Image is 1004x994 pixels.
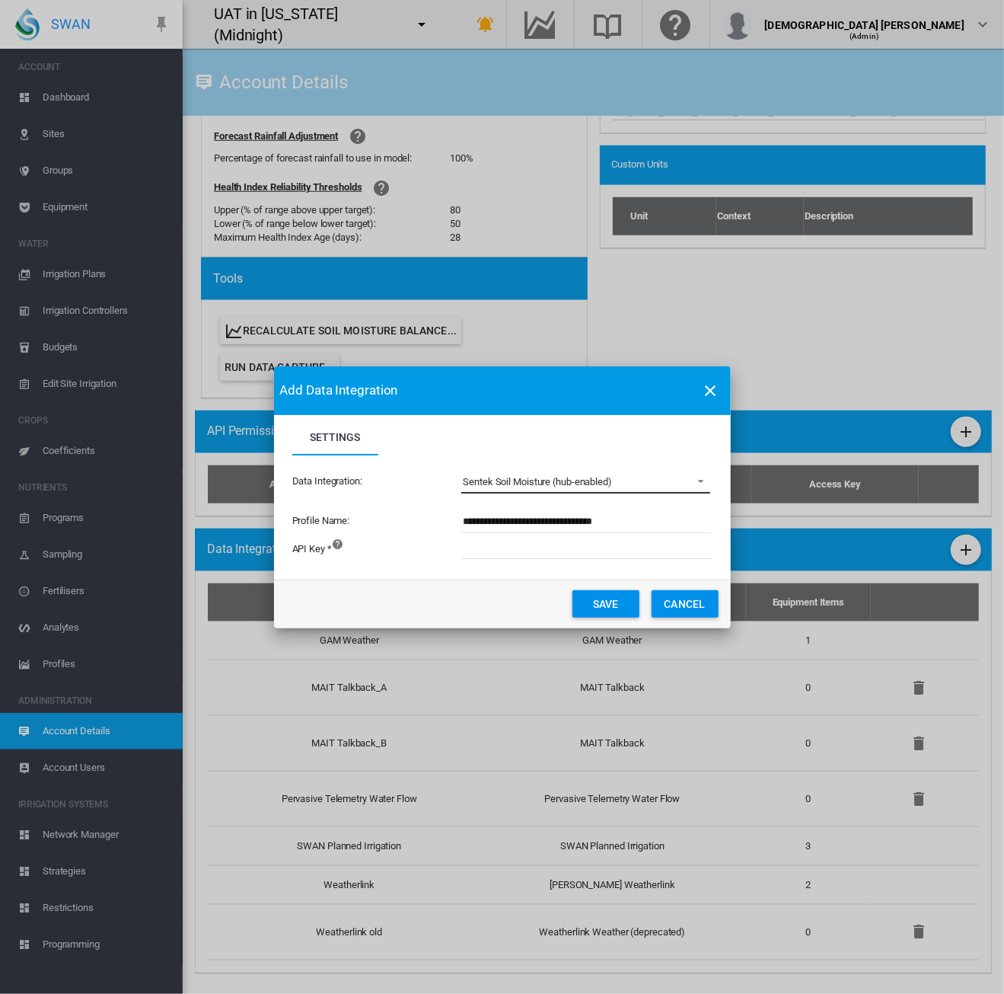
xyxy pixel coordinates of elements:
[702,382,720,400] md-icon: icon-close
[292,475,461,488] label: Data Integration:
[311,431,360,443] span: Settings
[280,382,398,400] span: Add Data Integration
[463,476,612,487] div: Sentek Soil Moisture (hub-enabled)
[572,590,639,618] button: Save
[292,514,461,528] label: Profile Name:
[460,535,712,576] div: API Key granted by the customer
[652,590,719,618] button: Cancel
[332,535,350,553] md-icon: API Key granted by the customer
[696,376,726,406] button: icon-close
[292,535,332,576] label: API Key *
[274,366,731,628] md-dialog: Settings Settings ...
